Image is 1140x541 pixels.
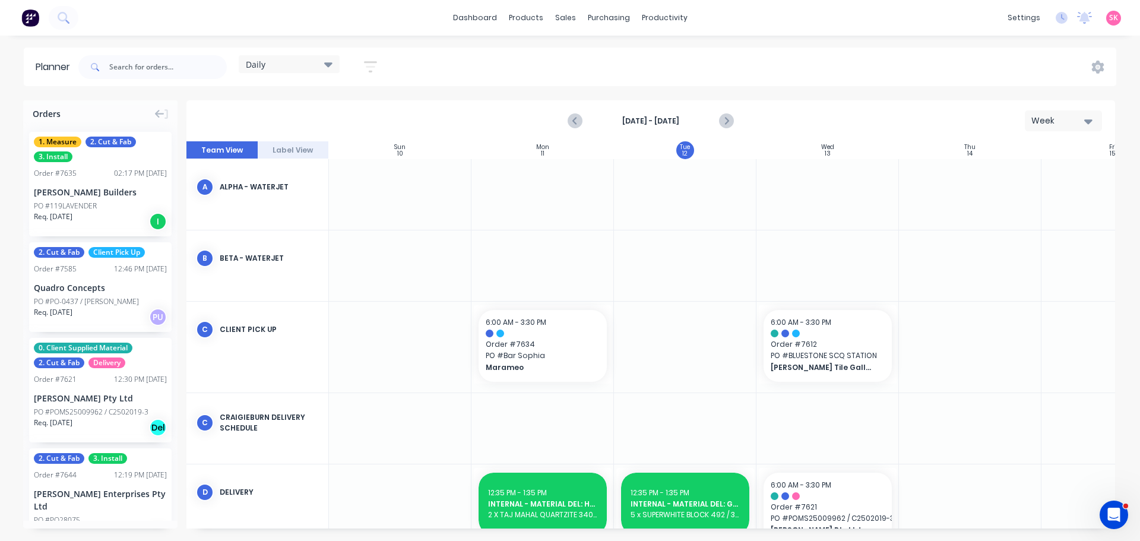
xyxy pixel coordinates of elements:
iframe: Intercom live chat [1100,501,1128,529]
input: Search for orders... [109,55,227,79]
div: PO #PO28075 [34,515,80,526]
div: Fri [1109,144,1116,151]
div: [PERSON_NAME] Builders [34,186,167,198]
span: [PERSON_NAME] Pty Ltd [771,525,873,536]
span: 12:35 PM - 1:35 PM [631,488,689,498]
span: 6:00 AM - 3:30 PM [771,480,831,490]
div: 11 [541,151,544,157]
span: 3. Install [88,453,127,464]
span: INTERNAL - MATERIAL DEL: GLADSTONES 7512 [631,499,740,510]
span: 1. Measure [34,137,81,147]
span: Order # 7634 [486,339,600,350]
div: 02:17 PM [DATE] [114,168,167,179]
div: [PERSON_NAME] Pty Ltd [34,392,167,404]
button: Label View [258,141,329,159]
span: 12:35 PM - 1:35 PM [488,488,547,498]
span: 3. Install [34,151,72,162]
span: INTERNAL - MATERIAL DEL: HRT 7615 [488,499,597,510]
div: PO #PO-0437 / [PERSON_NAME] [34,296,139,307]
span: Orders [33,107,61,120]
div: 10 [397,151,403,157]
span: PO # Bar Sophia [486,350,600,361]
div: PO #119LAVENDER [34,201,97,211]
div: Mon [536,144,549,151]
span: Order # 7612 [771,339,885,350]
span: 2. Cut & Fab [85,137,136,147]
div: Quadro Concepts [34,281,167,294]
div: Order # 7635 [34,168,77,179]
div: D [196,483,214,501]
div: Beta - Waterjet [220,253,319,264]
div: sales [549,9,582,27]
div: 15 [1110,151,1115,157]
div: C [196,321,214,338]
div: 12:30 PM [DATE] [114,374,167,385]
div: Alpha - Waterjet [220,182,319,192]
div: Planner [36,60,76,74]
div: 12:19 PM [DATE] [114,470,167,480]
span: 5 x SUPERWHITE BLOCK 492 / 3 x NEGRESCO LEATHER BLOCK 266 [631,510,740,520]
div: Thu [964,144,976,151]
span: Req. [DATE] [34,307,72,318]
span: SK [1109,12,1118,23]
img: Factory [21,9,39,27]
div: B [196,249,214,267]
a: dashboard [447,9,503,27]
div: Client Pick Up [220,324,319,335]
div: Tue [680,144,690,151]
div: purchasing [582,9,636,27]
span: Req. [DATE] [34,211,72,222]
div: Week [1031,115,1086,127]
span: 2. Cut & Fab [34,357,84,368]
div: A [196,178,214,196]
span: Client Pick Up [88,247,145,258]
div: Delivery [220,487,319,498]
span: Delivery [88,357,125,368]
span: 6:00 AM - 3:30 PM [771,317,831,327]
div: Order # 7585 [34,264,77,274]
span: Req. [DATE] [34,417,72,428]
strong: [DATE] - [DATE] [591,116,710,126]
span: PO # BLUESTONE SCQ STATION [771,350,885,361]
div: settings [1002,9,1046,27]
span: PO # POMS25009962 / C2502019-3 [771,513,885,524]
div: Del [149,419,167,436]
span: 2. Cut & Fab [34,247,84,258]
span: Daily [246,58,265,71]
span: Order # 7621 [771,502,885,512]
div: Order # 7644 [34,470,77,480]
span: 2. Cut & Fab [34,453,84,464]
div: 12:46 PM [DATE] [114,264,167,274]
span: Marameo [486,362,588,373]
div: Sun [394,144,406,151]
div: I [149,213,167,230]
div: PO #POMS25009962 / C2502019-3 [34,407,148,417]
span: 6:00 AM - 3:30 PM [486,317,546,327]
div: 14 [967,151,973,157]
div: [PERSON_NAME] Enterprises Pty Ltd [34,488,167,512]
div: 13 [825,151,831,157]
div: 12 [682,151,688,157]
span: 0. Client Supplied Material [34,343,132,353]
div: Order # 7621 [34,374,77,385]
span: [PERSON_NAME] Tile Gallery Pty Ltd [771,362,873,373]
button: Team View [186,141,258,159]
div: productivity [636,9,693,27]
div: Wed [821,144,834,151]
div: PU [149,308,167,326]
div: C [196,414,214,432]
button: Week [1025,110,1102,131]
div: Craigieburn Delivery Schedule [220,412,319,434]
div: products [503,9,549,27]
span: 2 X TAJ MAHAL QUARTZITE 3400 X 1950 [488,510,597,520]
